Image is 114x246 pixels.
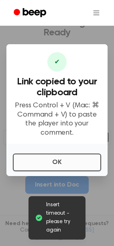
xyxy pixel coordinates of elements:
h3: Link copied to your clipboard [13,76,101,98]
a: Beep [8,5,53,21]
button: OK [13,154,101,171]
span: Insert timeout - please try again [46,201,79,235]
p: Press Control + V (Mac: ⌘ Command + V) to paste the player into your comment. [13,101,101,137]
div: ✔ [47,52,67,72]
button: Open menu [87,3,106,23]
